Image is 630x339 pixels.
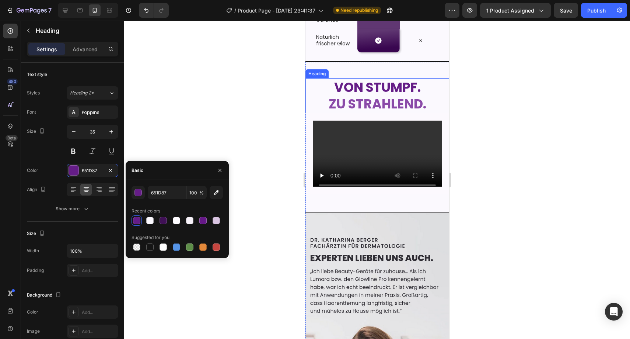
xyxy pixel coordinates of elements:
span: Need republishing [340,7,378,14]
div: Publish [587,7,606,14]
p: Heading [36,26,115,35]
div: Background [27,290,63,300]
button: Heading 2* [67,86,118,100]
div: Basic [132,167,143,174]
div: Image [27,328,40,335]
input: Auto [67,244,118,257]
span: % [199,190,204,196]
div: Size [27,229,46,239]
div: Beta [6,135,18,141]
button: Publish [581,3,612,18]
div: Color [27,167,38,174]
div: Add... [82,328,116,335]
iframe: Design area [305,21,449,339]
span: Product Page - [DATE] 23:41:37 [238,7,315,14]
p: Advanced [73,45,98,53]
span: Heading 2* [70,90,94,96]
div: Align [27,185,48,195]
div: 651D87 [82,167,103,174]
div: Open Intercom Messenger [605,303,623,321]
div: Add... [82,267,116,274]
div: Undo/Redo [139,3,169,18]
div: Recent colors [132,208,160,214]
div: Font [27,109,36,115]
p: 7 [48,6,52,15]
p: Settings [36,45,57,53]
span: / [234,7,236,14]
div: Color [27,309,38,315]
div: Suggested for you [132,234,169,241]
button: Save [554,3,578,18]
div: Add... [82,309,116,316]
div: Padding [27,267,44,274]
div: Width [27,248,39,254]
div: Styles [27,90,40,96]
div: 450 [7,79,18,84]
button: Show more [27,202,118,215]
div: Show more [56,205,90,212]
div: Text style [27,71,47,78]
span: 1 product assigned [486,7,534,14]
input: Eg: FFFFFF [148,186,186,199]
span: Save [560,7,572,14]
button: 1 product assigned [480,3,551,18]
div: Size [27,127,46,136]
div: Poppins [82,109,116,116]
button: 7 [3,3,55,18]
